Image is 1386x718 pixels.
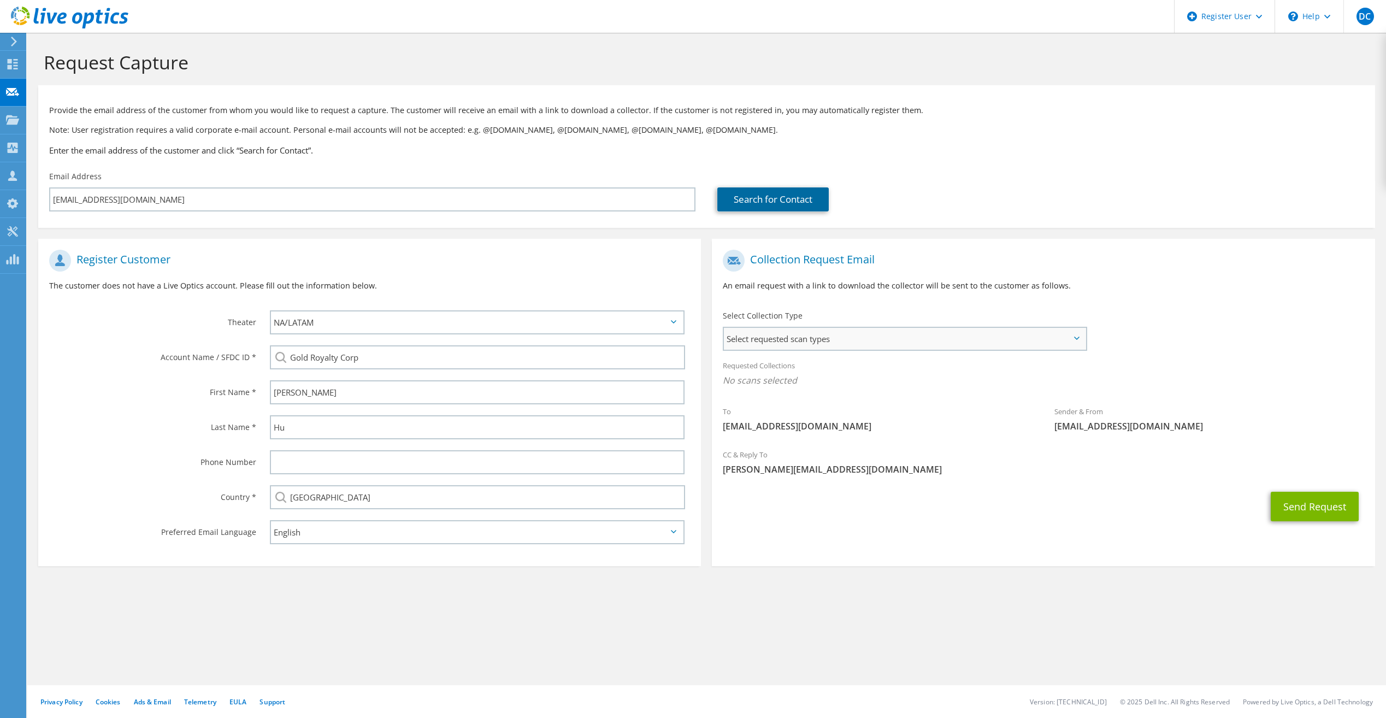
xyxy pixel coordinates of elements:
div: CC & Reply To [712,443,1375,481]
a: EULA [229,697,246,707]
a: Telemetry [184,697,216,707]
p: Provide the email address of the customer from whom you would like to request a capture. The cust... [49,104,1364,116]
a: Support [259,697,285,707]
li: Powered by Live Optics, a Dell Technology [1243,697,1373,707]
h1: Request Capture [44,51,1364,74]
div: Sender & From [1043,400,1375,438]
svg: \n [1288,11,1298,21]
span: Select requested scan types [724,328,1085,350]
span: [EMAIL_ADDRESS][DOMAIN_NAME] [723,420,1033,432]
span: [PERSON_NAME][EMAIL_ADDRESS][DOMAIN_NAME] [723,463,1364,475]
p: Note: User registration requires a valid corporate e-mail account. Personal e-mail accounts will ... [49,124,1364,136]
li: © 2025 Dell Inc. All Rights Reserved [1120,697,1230,707]
label: Theater [49,310,256,328]
div: Requested Collections [712,354,1375,395]
label: Preferred Email Language [49,520,256,538]
a: Search for Contact [717,187,829,211]
h3: Enter the email address of the customer and click “Search for Contact”. [49,144,1364,156]
a: Cookies [96,697,121,707]
div: To [712,400,1043,438]
label: Country * [49,485,256,503]
span: [EMAIL_ADDRESS][DOMAIN_NAME] [1054,420,1364,432]
span: No scans selected [723,374,1364,386]
li: Version: [TECHNICAL_ID] [1030,697,1107,707]
span: DC [1356,8,1374,25]
a: Privacy Policy [40,697,82,707]
label: Phone Number [49,450,256,468]
button: Send Request [1271,492,1359,521]
label: Email Address [49,171,102,182]
label: Select Collection Type [723,310,803,321]
h1: Collection Request Email [723,250,1358,272]
p: An email request with a link to download the collector will be sent to the customer as follows. [723,280,1364,292]
p: The customer does not have a Live Optics account. Please fill out the information below. [49,280,690,292]
label: Last Name * [49,415,256,433]
label: First Name * [49,380,256,398]
a: Ads & Email [134,697,171,707]
h1: Register Customer [49,250,685,272]
label: Account Name / SFDC ID * [49,345,256,363]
